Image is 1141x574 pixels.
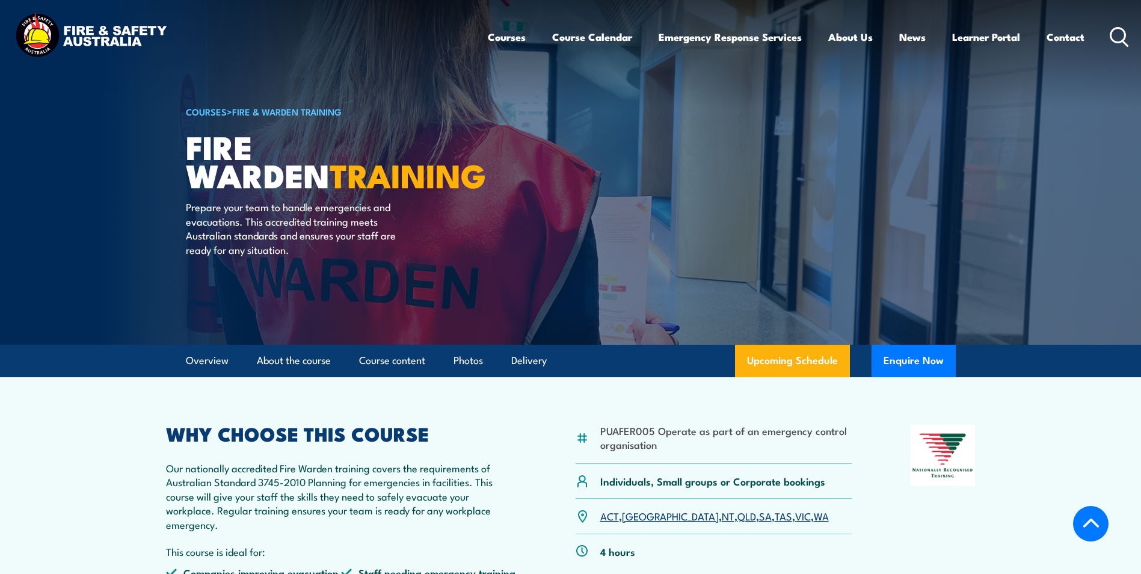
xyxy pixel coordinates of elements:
a: Emergency Response Services [659,21,802,53]
a: Course content [359,345,425,377]
a: Learner Portal [952,21,1020,53]
a: ACT [600,508,619,523]
h1: Fire Warden [186,132,483,188]
a: About the course [257,345,331,377]
a: COURSES [186,105,227,118]
a: VIC [795,508,811,523]
p: This course is ideal for: [166,545,517,558]
a: Contact [1047,21,1084,53]
a: [GEOGRAPHIC_DATA] [622,508,719,523]
a: Courses [488,21,526,53]
img: Nationally Recognised Training logo. [911,425,976,486]
h6: > [186,104,483,119]
p: Prepare your team to handle emergencies and evacuations. This accredited training meets Australia... [186,200,405,256]
a: Course Calendar [552,21,632,53]
a: Upcoming Schedule [735,345,850,377]
strong: TRAINING [330,149,486,199]
a: News [899,21,926,53]
p: Individuals, Small groups or Corporate bookings [600,474,825,488]
p: 4 hours [600,545,635,558]
h2: WHY CHOOSE THIS COURSE [166,425,517,442]
a: TAS [775,508,792,523]
a: WA [814,508,829,523]
a: Fire & Warden Training [232,105,342,118]
a: QLD [737,508,756,523]
p: Our nationally accredited Fire Warden training covers the requirements of Australian Standard 374... [166,461,517,531]
a: About Us [828,21,873,53]
a: SA [759,508,772,523]
a: Photos [454,345,483,377]
a: NT [722,508,734,523]
a: Overview [186,345,229,377]
p: , , , , , , , [600,509,829,523]
li: PUAFER005 Operate as part of an emergency control organisation [600,424,852,452]
button: Enquire Now [872,345,956,377]
a: Delivery [511,345,547,377]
